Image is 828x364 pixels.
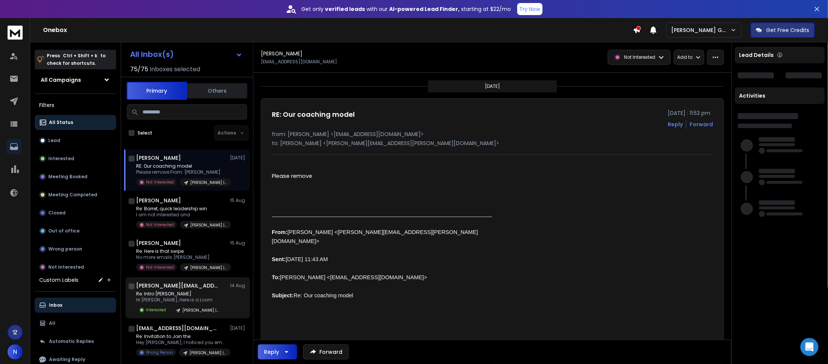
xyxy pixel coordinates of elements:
[49,119,73,125] p: All Status
[272,172,312,180] span: Please remove
[230,197,247,203] p: 15 Aug
[190,222,227,228] p: [PERSON_NAME] | 4.2K Healthcare C level
[389,5,460,13] strong: AI-powered Lead Finder,
[325,5,365,13] strong: verified leads
[136,197,181,204] h1: [PERSON_NAME]
[751,23,815,38] button: Get Free Credits
[136,291,223,297] p: Re: Intro [PERSON_NAME]
[136,340,227,346] p: Hey [PERSON_NAME], I noticed you empower
[48,156,74,162] p: Interested
[41,76,81,84] h1: All Campaigns
[485,83,500,89] p: [DATE]
[230,325,247,331] p: [DATE]
[48,264,84,270] p: Not Interested
[230,240,247,246] p: 15 Aug
[48,174,87,180] p: Meeting Booked
[43,26,633,35] h1: Onebox
[303,344,349,359] button: Forward
[35,298,116,313] button: Inbox
[517,3,543,15] button: Try Now
[272,130,713,138] p: from: [PERSON_NAME] <[EMAIL_ADDRESS][DOMAIN_NAME]>
[146,350,173,355] p: Wrong Person
[35,169,116,184] button: Meeting Booked
[739,51,774,59] p: Lead Details
[127,82,187,100] button: Primary
[48,192,97,198] p: Meeting Completed
[49,320,55,326] p: All
[146,307,166,313] p: Interested
[35,72,116,87] button: All Campaigns
[136,324,219,332] h1: [EMAIL_ADDRESS][DOMAIN_NAME]
[49,302,62,308] p: Inbox
[261,50,302,57] h1: [PERSON_NAME]
[8,344,23,359] button: N
[136,206,227,212] p: Re: Barret, quick leadership win
[49,338,94,344] p: Automatic Replies
[35,187,116,202] button: Meeting Completed
[767,26,810,34] p: Get Free Credits
[258,344,297,359] button: Reply
[124,47,248,62] button: All Inbox(s)
[136,239,181,247] h1: [PERSON_NAME]
[138,130,152,136] label: Select
[35,115,116,130] button: All Status
[146,179,174,185] p: Not Interested
[187,83,247,99] button: Others
[735,87,825,104] div: Activities
[39,276,78,284] h3: Custom Labels
[130,65,148,74] span: 75 / 75
[130,50,174,58] h1: All Inbox(s)
[190,180,227,185] p: [PERSON_NAME] | 4.2K Healthcare C level
[272,256,286,262] b: Sent:
[800,338,819,356] div: Open Intercom Messenger
[182,307,219,313] p: [PERSON_NAME] | 3.0K Healthcare C level
[136,154,181,162] h1: [PERSON_NAME]
[35,242,116,257] button: Wrong person
[136,333,227,340] p: Re: Invitation to Join the
[230,283,247,289] p: 14 Aug
[146,265,174,270] p: Not Interested
[690,121,713,128] div: Forward
[48,228,80,234] p: Out of office
[35,316,116,331] button: All
[48,138,60,144] p: Lead
[136,163,227,169] p: RE: Our coaching model
[136,282,219,289] h1: [PERSON_NAME][EMAIL_ADDRESS][DOMAIN_NAME]
[35,334,116,349] button: Automatic Replies
[8,26,23,40] img: logo
[49,356,85,362] p: Awaiting Reply
[272,229,288,235] span: From:
[35,133,116,148] button: Lead
[230,155,247,161] p: [DATE]
[261,59,337,65] p: [EMAIL_ADDRESS][DOMAIN_NAME]
[35,260,116,275] button: Not Interested
[272,139,713,147] p: to: [PERSON_NAME] <[PERSON_NAME][EMAIL_ADDRESS][PERSON_NAME][DOMAIN_NAME]>
[190,265,227,271] p: [PERSON_NAME] | 3.0K Healthcare C level
[48,210,66,216] p: Closed
[520,5,540,13] p: Try Now
[62,51,98,60] span: Ctrl + Shift + k
[264,348,279,356] div: Reply
[272,109,355,120] h1: RE: Our coaching model
[668,121,683,128] button: Reply
[624,54,655,60] p: Not Interested
[272,274,280,280] b: To:
[35,100,116,110] h3: Filters
[136,169,227,175] p: Please remove From: [PERSON_NAME]
[136,212,227,218] p: I am not interested and
[48,246,82,252] p: Wrong person
[136,254,227,260] p: No more emails [PERSON_NAME]
[668,109,713,117] p: [DATE] : 11:53 pm
[136,297,223,303] p: Hi [PERSON_NAME], Here is a Loom
[671,26,730,34] p: [PERSON_NAME] Group
[150,65,200,74] h3: Inboxes selected
[190,350,226,356] p: [PERSON_NAME] | 2K Podcast and Workshop
[272,229,478,298] span: [PERSON_NAME] <[PERSON_NAME][EMAIL_ADDRESS][PERSON_NAME][DOMAIN_NAME]> [DATE] 11:43 AM [PERSON_NA...
[35,151,116,166] button: Interested
[47,52,106,67] p: Press to check for shortcuts.
[677,54,693,60] p: Add to
[302,5,511,13] p: Get only with our starting at $22/mo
